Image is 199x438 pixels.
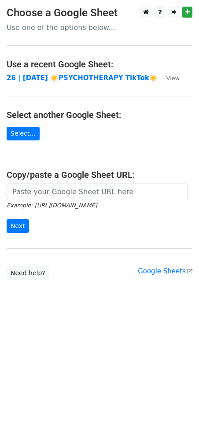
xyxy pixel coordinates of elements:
h4: Copy/paste a Google Sheet URL: [7,169,192,180]
a: 26 | [DATE] ☀️PSYCHOTHERAPY TikTok☀️ [7,74,158,82]
a: Google Sheets [138,267,192,275]
input: Next [7,219,29,233]
small: View [166,75,180,81]
a: Select... [7,127,40,140]
input: Paste your Google Sheet URL here [7,184,188,200]
small: Example: [URL][DOMAIN_NAME] [7,202,97,209]
p: Use one of the options below... [7,23,192,32]
h4: Use a recent Google Sheet: [7,59,192,70]
h4: Select another Google Sheet: [7,110,192,120]
h3: Choose a Google Sheet [7,7,192,19]
a: Need help? [7,266,49,280]
a: View [158,74,180,82]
